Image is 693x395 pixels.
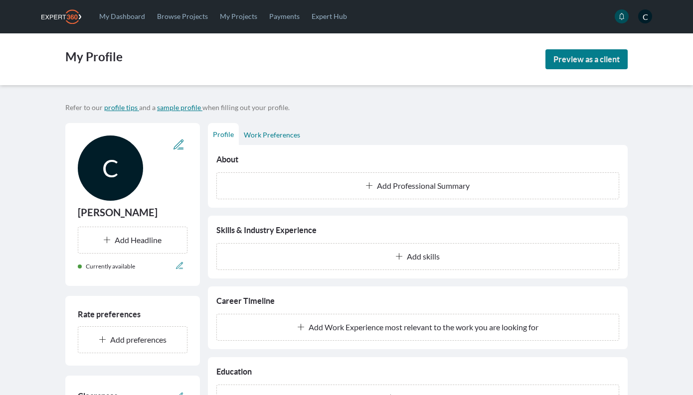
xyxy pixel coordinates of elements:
[41,9,81,24] img: Expert360
[396,253,403,260] svg: icon
[216,295,275,307] span: Career Timeline
[86,263,135,270] span: Currently available
[216,314,619,341] button: Add Work Experience most relevant to the work you are looking for
[545,49,628,69] a: Preview as a client
[638,9,652,23] span: C
[618,13,625,20] svg: icon
[216,366,252,378] span: Education
[244,131,300,139] span: Work Preferences
[99,336,106,343] svg: icon
[104,237,111,244] svg: icon
[78,135,143,201] span: C
[298,324,305,331] svg: icon
[78,326,187,353] button: Add preferences
[553,55,620,64] span: Preview as a client
[216,153,238,165] span: About
[176,262,183,269] svg: Edit availability information
[78,310,141,319] span: Rate preferences
[366,182,373,189] svg: icon
[225,322,611,332] div: Add Work Experience most relevant to the work you are looking for
[78,205,158,221] h3: [PERSON_NAME]
[213,130,234,138] span: Profile
[104,103,139,112] a: profile tips
[157,103,202,112] a: sample profile
[216,243,619,270] button: Add skills
[78,227,187,254] button: Add Headline
[225,181,611,191] div: Add Professional Summary
[65,103,290,112] span: Refer to our and a when filling out your profile.
[216,224,317,236] span: Skills & Industry Experience
[216,172,619,199] button: Add Professional Summary
[225,252,611,262] div: Add skills
[65,49,123,69] h3: My Profile
[173,139,183,149] svg: Change profile picture
[86,235,179,245] div: Add Headline
[86,335,179,345] div: Add preferences
[239,125,305,145] button: Work Preferences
